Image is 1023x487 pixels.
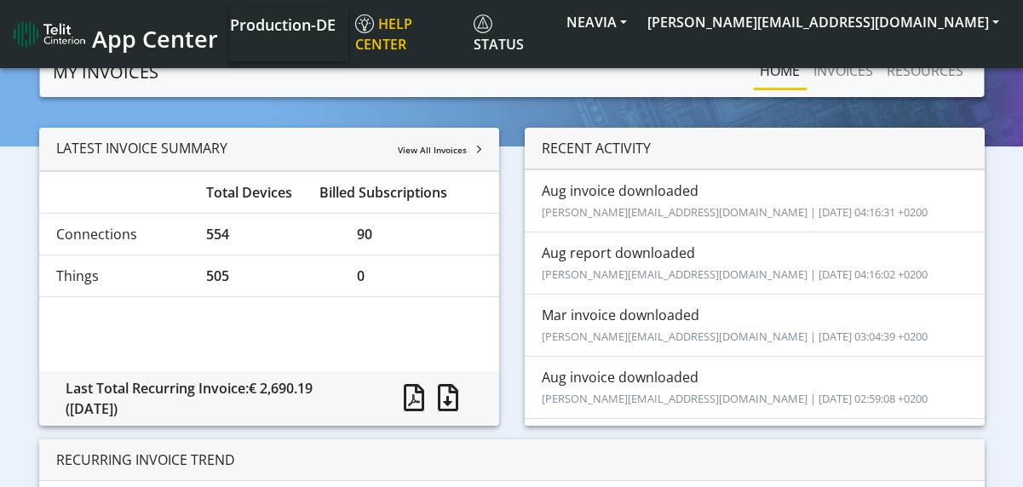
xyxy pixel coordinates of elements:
li: Aug invoice downloaded [525,169,985,232]
div: 0 [344,266,495,286]
button: [PERSON_NAME][EMAIL_ADDRESS][DOMAIN_NAME] [637,7,1009,37]
div: LATEST INVOICE SUMMARY [39,128,499,171]
span: View All Invoices [398,144,467,156]
img: status.svg [474,14,492,33]
small: [PERSON_NAME][EMAIL_ADDRESS][DOMAIN_NAME] | [DATE] 03:04:39 +0200 [542,329,928,344]
button: NEAVIA [556,7,637,37]
a: Help center [348,7,467,61]
small: [PERSON_NAME][EMAIL_ADDRESS][DOMAIN_NAME] | [DATE] 04:16:02 +0200 [542,266,928,282]
li: Mar invoice downloaded [525,294,985,357]
a: Status [467,7,556,61]
div: Total Devices [193,182,307,203]
small: [PERSON_NAME][EMAIL_ADDRESS][DOMAIN_NAME] | [DATE] 02:59:08 +0200 [542,391,928,406]
a: MY INVOICES [53,55,158,89]
div: 554 [193,224,344,244]
div: Billed Subscriptions [307,182,495,203]
img: knowledge.svg [355,14,374,33]
a: Your current platform instance [229,7,335,41]
div: RECURRING INVOICE TREND [39,439,985,481]
a: Home [753,54,807,88]
li: [DATE] invoice downloaded [525,418,985,481]
span: € 2,690.19 [249,379,313,398]
div: Things [43,266,194,286]
li: Aug invoice downloaded [525,356,985,419]
div: Last Total Recurring Invoice: [53,378,377,419]
img: logo-telit-cinterion-gw-new.png [14,20,85,48]
span: App Center [92,23,218,54]
a: App Center [14,16,216,53]
a: RESOURCES [880,54,970,88]
span: Status [474,14,524,54]
span: Production-DE [230,14,336,35]
div: 90 [344,224,495,244]
a: INVOICES [807,54,880,88]
li: Aug report downloaded [525,232,985,295]
div: 505 [193,266,344,286]
small: [PERSON_NAME][EMAIL_ADDRESS][DOMAIN_NAME] | [DATE] 04:16:31 +0200 [542,204,928,220]
div: ([DATE]) [66,398,365,419]
span: Help center [355,14,412,54]
div: Connections [43,224,194,244]
div: RECENT ACTIVITY [525,128,985,169]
